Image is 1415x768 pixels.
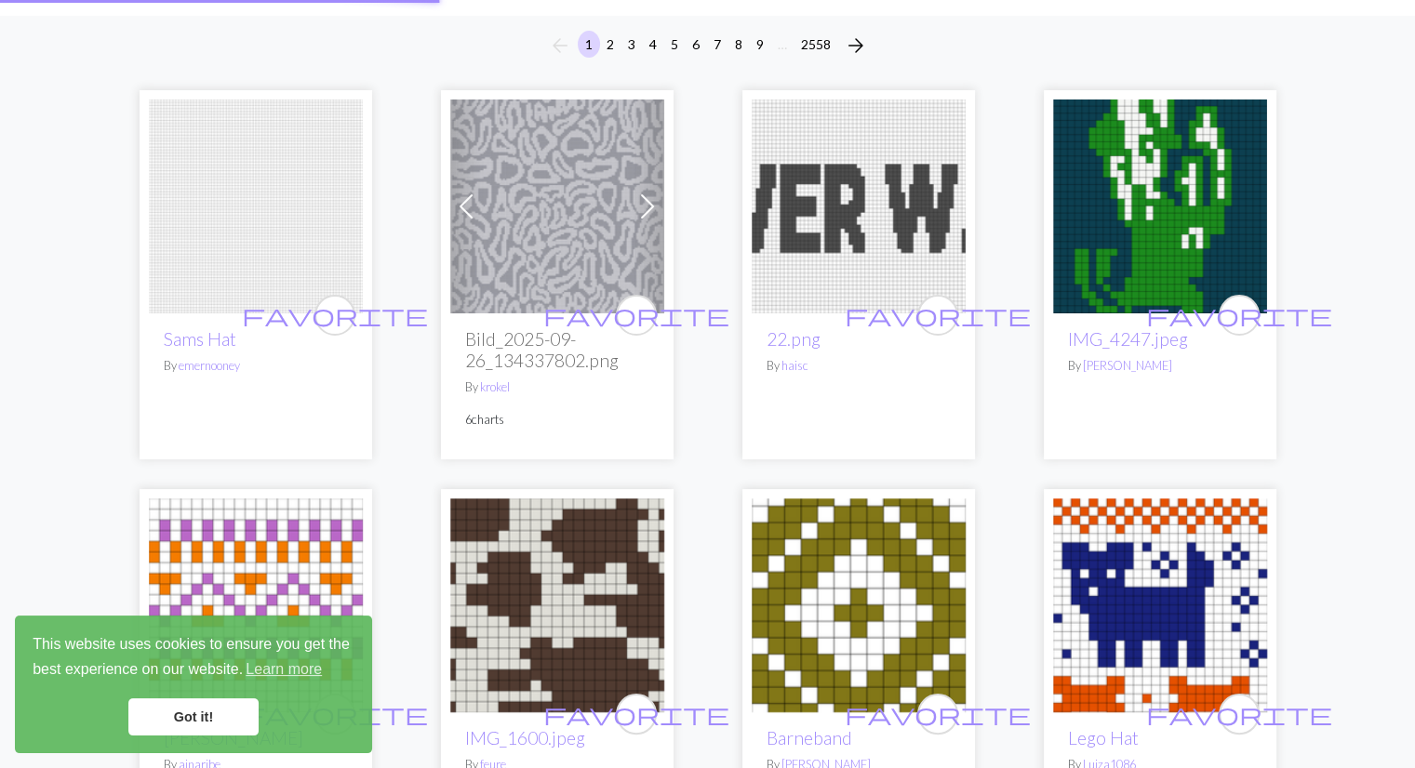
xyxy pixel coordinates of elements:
[845,33,867,59] span: arrow_forward
[1083,358,1172,373] a: [PERSON_NAME]
[149,195,363,213] a: Sams Hat
[541,31,874,60] nav: Page navigation
[1146,297,1332,334] i: favourite
[845,300,1031,329] span: favorite
[149,99,363,313] img: Sams Hat
[149,594,363,612] a: Jersei
[15,616,372,753] div: cookieconsent
[749,31,771,58] button: 9
[752,99,966,313] img: 22.png
[845,34,867,57] i: Next
[1053,594,1267,612] a: Dog Hat
[752,594,966,612] a: Barneband
[1219,295,1260,336] button: favourite
[1146,300,1332,329] span: favorite
[465,328,649,371] h2: Bild_2025-09-26_134337802.png
[845,695,1031,733] i: favourite
[164,328,236,350] a: Sams Hat
[242,300,428,329] span: favorite
[450,594,664,612] a: IMG_1600.jpeg
[1053,99,1267,313] img: IMG_4247.jpeg
[781,358,808,373] a: haisc
[314,295,355,336] button: favourite
[767,727,852,748] a: Barneband
[706,31,728,58] button: 7
[1068,727,1139,748] a: Lego Hat
[128,698,259,735] a: dismiss cookie message
[450,99,664,313] img: Bild_2025-09-26_134337802.png
[543,297,729,334] i: favourite
[450,195,664,213] a: Bild_2025-09-26_134337802.png
[1053,498,1267,712] img: Dog Hat
[837,31,874,60] button: Next
[616,295,657,336] button: favourite
[642,31,664,58] button: 4
[465,411,649,429] p: 6 charts
[685,31,707,58] button: 6
[752,498,966,712] img: Barneband
[543,300,729,329] span: favorite
[33,633,354,683] span: This website uses cookies to ensure you get the best experience on our website.
[243,655,325,683] a: learn more about cookies
[1068,357,1252,375] p: By
[242,297,428,334] i: favourite
[1068,328,1188,350] a: IMG_4247.jpeg
[543,695,729,733] i: favourite
[728,31,750,58] button: 8
[752,195,966,213] a: 22.png
[465,378,649,396] p: By
[164,357,348,375] p: By
[1146,695,1332,733] i: favourite
[845,297,1031,334] i: favourite
[599,31,621,58] button: 2
[149,498,363,712] img: Jersei
[1219,694,1260,735] button: favourite
[917,295,958,336] button: favourite
[179,358,240,373] a: emernooney
[621,31,643,58] button: 3
[1053,195,1267,213] a: IMG_4247.jpeg
[480,379,510,394] a: krokel
[578,31,600,58] button: 1
[543,699,729,728] span: favorite
[767,328,821,350] a: 22.png
[794,31,838,58] button: 2558
[616,694,657,735] button: favourite
[845,699,1031,728] span: favorite
[663,31,686,58] button: 5
[767,357,951,375] p: By
[450,498,664,712] img: IMG_1600.jpeg
[917,694,958,735] button: favourite
[1146,699,1332,728] span: favorite
[465,727,585,748] a: IMG_1600.jpeg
